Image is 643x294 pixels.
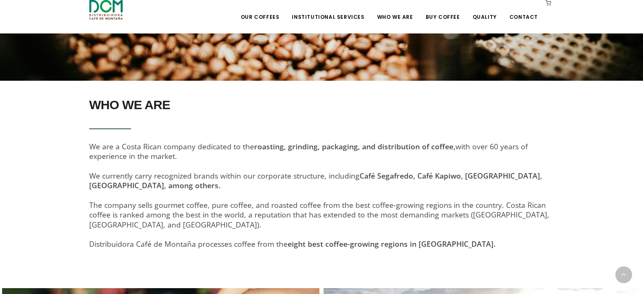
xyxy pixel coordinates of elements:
a: Who We Are [372,1,418,20]
font: Quality [473,13,497,20]
font: with over 60 years of experience in the market. [89,141,528,161]
a: Quality [468,1,502,20]
font: Our Coffees [241,13,280,20]
font: The company sells gourmet coffee, pure coffee, and roasted coffee from the best coffee-growing re... [89,200,549,230]
font: WHO WE ARE [89,98,170,112]
font: Café Segafredo, Café Kapiwo, [GEOGRAPHIC_DATA], [GEOGRAPHIC_DATA], among others. [89,171,542,190]
font: Distribuidora Café de Montaña processes coffee from the [89,239,288,249]
font: Buy Coffee [426,13,460,20]
font: roasting, grinding, packaging, and distribution of coffee, [254,141,455,151]
font: We currently carry recognized brands within our corporate structure, including [89,171,360,181]
font: We are a Costa Rican company dedicated to the [89,141,254,151]
font: eight best coffee-growing regions in [GEOGRAPHIC_DATA]. [288,239,496,249]
font: Contact [509,13,538,20]
font: Who We Are [377,13,413,20]
a: Our Coffees [236,1,285,20]
a: Contact [504,1,543,20]
a: Institutional Services [287,1,369,20]
a: Buy Coffee [421,1,465,20]
font: Institutional Services [292,13,364,20]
